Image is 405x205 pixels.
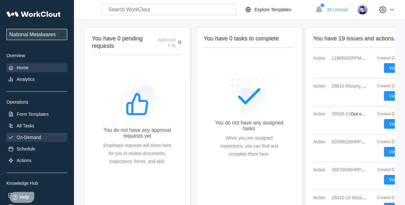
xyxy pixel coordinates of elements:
span: View [389,177,399,182]
mark: 26528-21 [332,111,351,116]
a: Explore Templates [244,6,312,13]
div: Created [DATE] [372,167,404,172]
div: You do not have any assigned tasks [214,120,284,132]
div: All Tasks [17,123,34,128]
span: View [389,149,399,154]
mark: Missing Feature [352,195,384,200]
div: Employee requests will show here for you to review documents, inspections, forms, and skill. [102,141,172,166]
mark: 26570006HRPO [332,167,365,172]
div: When you are assigned inspections, you can find and complete them here. [214,134,284,158]
span: 33 Unread [327,7,348,12]
div: Analytics [17,77,35,82]
div: Form Templates [17,112,49,117]
button: View [384,63,404,73]
h2: You have 0 pending requests [92,35,154,49]
button: View [384,175,404,184]
img: user-5.png [357,4,368,15]
a: Form Templates [6,110,67,119]
mark: 26610 [332,83,344,89]
div: Approval Log [154,37,175,47]
a: Actions [6,156,67,165]
button: View [384,147,404,157]
div: You do not have any approval requests yet [102,127,172,139]
a: Assets [6,191,67,200]
div: Created [DATE] [372,140,404,144]
mark: 11865002PPMB [332,56,364,61]
div: Knowledge Hub [6,181,67,186]
span: View [389,122,399,126]
div: Operations [6,99,67,105]
span: Action [313,139,329,144]
h2: You have 0 tasks to complete [204,35,294,42]
div: On-Demand [17,135,41,140]
div: Explore Templates [255,7,291,12]
span: Action [313,56,329,61]
div: Home [17,65,28,70]
button: View [384,91,404,101]
a: Schedule [6,144,67,153]
div: Created [DATE] [372,56,404,60]
span: View [389,94,399,98]
a: Analytics [6,75,67,84]
mark: 62096026HRPO [332,139,365,144]
div: Created [DATE] [372,84,404,88]
span: Action [313,167,329,172]
mark: Missing Feature [345,83,377,89]
a: Home [6,63,67,72]
a: On-Demand [6,133,67,142]
div: Actions [17,158,31,163]
button: View [384,119,404,129]
span: Action [313,111,329,116]
span: Action [313,195,329,200]
div: Schedule [17,146,35,151]
div: Overview [6,53,67,58]
mark: 26610-10 [332,195,351,200]
span: Out of spec (dimensional) [351,111,402,116]
a: All Tasks [6,121,67,130]
span: Action [313,83,329,89]
h2: You have 19 issues and actions. [313,35,404,42]
input: Search WorkClout [102,4,236,15]
div: Created [DATE] [372,195,404,200]
span: View [389,66,399,70]
div: Created [DATE] [372,112,404,116]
